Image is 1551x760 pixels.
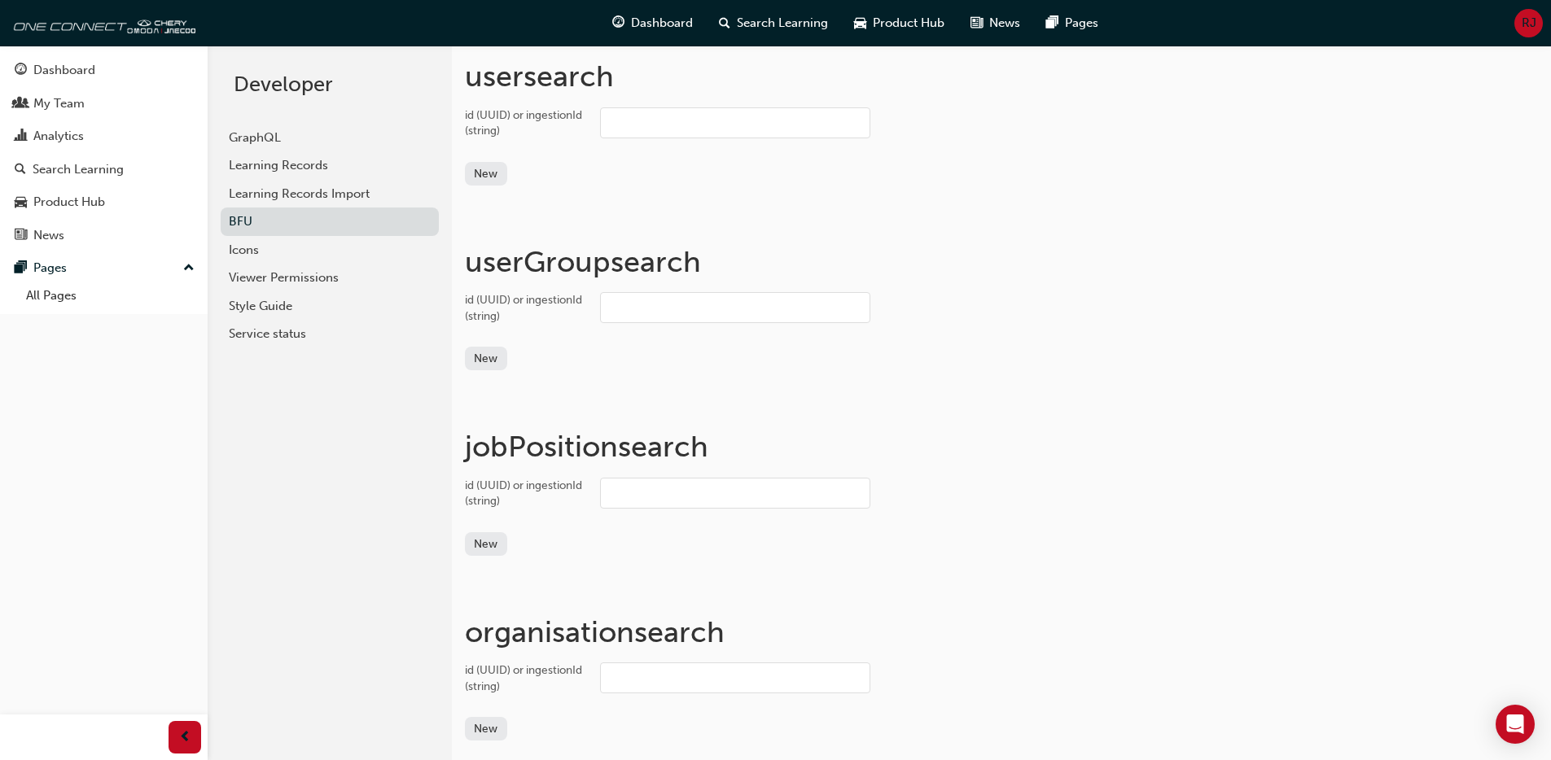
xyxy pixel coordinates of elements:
[15,129,27,144] span: chart-icon
[465,292,587,324] div: id (UUID) or ingestionId (string)
[465,478,587,509] div: id (UUID) or ingestionId (string)
[33,61,95,80] div: Dashboard
[1522,14,1536,33] span: RJ
[229,129,431,147] div: GraphQL
[221,236,439,264] a: Icons
[465,244,1538,280] h1: userGroup search
[1496,705,1535,744] div: Open Intercom Messenger
[7,221,201,251] a: News
[221,320,439,348] a: Service status
[465,614,1538,650] h1: organisation search
[33,127,84,146] div: Analytics
[234,72,426,98] h2: Developer
[7,121,201,151] a: Analytics
[7,55,201,85] a: Dashboard
[631,14,693,33] span: Dashboard
[465,717,507,740] button: New
[15,195,27,210] span: car-icon
[599,7,706,40] a: guage-iconDashboard
[179,727,191,748] span: prev-icon
[465,162,507,186] button: New
[7,155,201,185] a: Search Learning
[7,187,201,217] a: Product Hub
[7,253,201,283] button: Pages
[989,14,1020,33] span: News
[600,107,870,138] input: id (UUID) or ingestionId (string)
[600,662,870,693] input: id (UUID) or ingestionId (string)
[229,185,431,203] div: Learning Records Import
[465,662,587,694] div: id (UUID) or ingestionId (string)
[33,94,85,113] div: My Team
[465,429,1538,465] h1: jobPosition search
[600,292,870,323] input: id (UUID) or ingestionId (string)
[600,478,870,509] input: id (UUID) or ingestionId (string)
[465,532,507,556] button: New
[15,63,27,78] span: guage-icon
[1065,14,1098,33] span: Pages
[15,163,26,177] span: search-icon
[7,89,201,119] a: My Team
[854,13,866,33] span: car-icon
[229,269,431,287] div: Viewer Permissions
[15,261,27,276] span: pages-icon
[33,226,64,245] div: News
[229,325,431,343] div: Service status
[612,13,624,33] span: guage-icon
[229,297,431,316] div: Style Guide
[15,97,27,111] span: people-icon
[221,124,439,152] a: GraphQL
[15,229,27,243] span: news-icon
[1046,13,1058,33] span: pages-icon
[841,7,957,40] a: car-iconProduct Hub
[221,264,439,292] a: Viewer Permissions
[706,7,841,40] a: search-iconSearch Learning
[221,151,439,180] a: Learning Records
[33,193,105,212] div: Product Hub
[1514,9,1543,37] button: RJ
[221,292,439,321] a: Style Guide
[465,107,587,139] div: id (UUID) or ingestionId (string)
[8,7,195,39] img: oneconnect
[465,347,507,370] button: New
[465,59,1538,94] h1: user search
[1033,7,1111,40] a: pages-iconPages
[7,52,201,253] button: DashboardMy TeamAnalyticsSearch LearningProduct HubNews
[221,207,439,236] a: BFU
[33,259,67,277] div: Pages
[719,13,730,33] span: search-icon
[33,160,124,179] div: Search Learning
[970,13,983,33] span: news-icon
[957,7,1033,40] a: news-iconNews
[183,258,195,279] span: up-icon
[737,14,828,33] span: Search Learning
[221,180,439,208] a: Learning Records Import
[873,14,944,33] span: Product Hub
[20,283,201,308] a: All Pages
[229,156,431,175] div: Learning Records
[229,241,431,260] div: Icons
